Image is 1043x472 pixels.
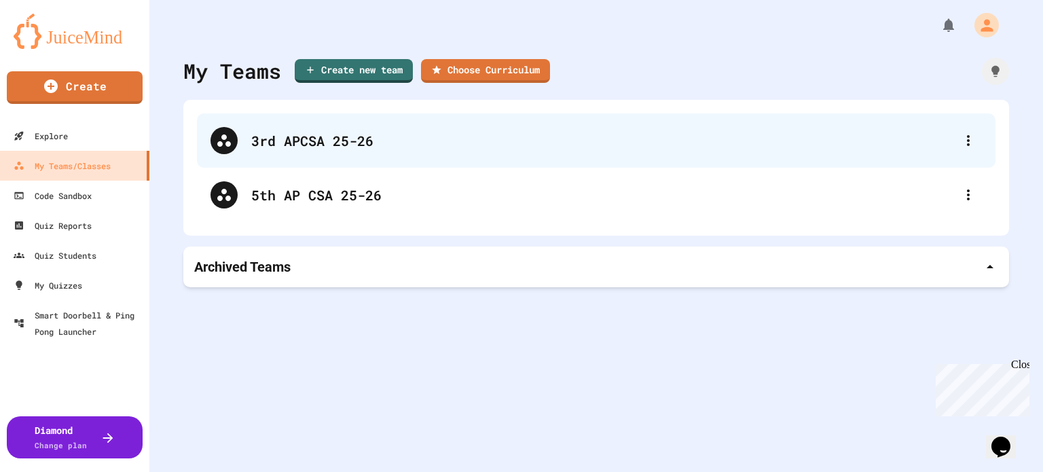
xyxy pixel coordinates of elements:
[14,128,68,144] div: Explore
[7,71,143,104] a: Create
[14,187,92,204] div: Code Sandbox
[930,359,1029,416] iframe: chat widget
[14,277,82,293] div: My Quizzes
[251,130,955,151] div: 3rd APCSA 25-26
[35,423,87,452] div: Diamond
[197,168,995,222] div: 5th AP CSA 25-26
[251,185,955,205] div: 5th AP CSA 25-26
[421,59,550,83] a: Choose Curriculum
[197,113,995,168] div: 3rd APCSA 25-26
[295,59,413,83] a: Create new team
[14,14,136,49] img: logo-orange.svg
[915,14,960,37] div: My Notifications
[960,10,1002,41] div: My Account
[14,247,96,264] div: Quiz Students
[14,158,111,174] div: My Teams/Classes
[194,257,291,276] p: Archived Teams
[5,5,94,86] div: Chat with us now!Close
[7,416,143,458] button: DiamondChange plan
[14,307,144,340] div: Smart Doorbell & Ping Pong Launcher
[14,217,92,234] div: Quiz Reports
[982,58,1009,85] div: How it works
[35,440,87,450] span: Change plan
[986,418,1029,458] iframe: chat widget
[183,56,281,86] div: My Teams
